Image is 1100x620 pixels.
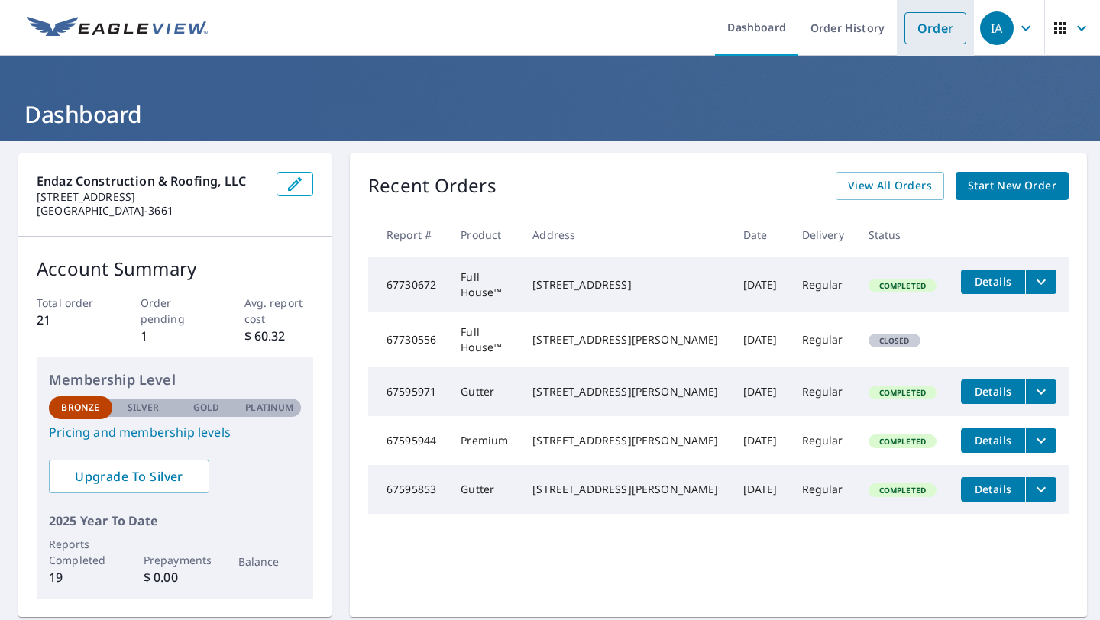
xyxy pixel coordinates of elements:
[731,312,790,367] td: [DATE]
[49,512,301,530] p: 2025 Year To Date
[970,433,1016,447] span: Details
[49,568,112,586] p: 19
[448,257,520,312] td: Full House™
[368,367,448,416] td: 67595971
[956,172,1069,200] a: Start New Order
[961,477,1025,502] button: detailsBtn-67595853
[238,554,302,570] p: Balance
[790,465,856,514] td: Regular
[970,274,1016,289] span: Details
[368,257,448,312] td: 67730672
[368,465,448,514] td: 67595853
[731,212,790,257] th: Date
[856,212,949,257] th: Status
[193,401,219,415] p: Gold
[1025,270,1056,294] button: filesDropdownBtn-67730672
[37,255,313,283] p: Account Summary
[532,482,718,497] div: [STREET_ADDRESS][PERSON_NAME]
[961,379,1025,404] button: detailsBtn-67595971
[244,327,314,345] p: $ 60.32
[1025,379,1056,404] button: filesDropdownBtn-67595971
[61,468,197,485] span: Upgrade To Silver
[532,277,718,292] div: [STREET_ADDRESS]
[37,190,264,204] p: [STREET_ADDRESS]
[448,465,520,514] td: Gutter
[980,11,1014,45] div: IA
[870,387,935,398] span: Completed
[61,401,99,415] p: Bronze
[731,257,790,312] td: [DATE]
[1025,477,1056,502] button: filesDropdownBtn-67595853
[790,257,856,312] td: Regular
[37,204,264,218] p: [GEOGRAPHIC_DATA]-3661
[970,482,1016,496] span: Details
[731,465,790,514] td: [DATE]
[448,416,520,465] td: Premium
[141,295,210,327] p: Order pending
[870,485,935,496] span: Completed
[368,172,497,200] p: Recent Orders
[968,176,1056,195] span: Start New Order
[970,384,1016,399] span: Details
[368,212,448,257] th: Report #
[870,436,935,447] span: Completed
[731,416,790,465] td: [DATE]
[961,270,1025,294] button: detailsBtn-67730672
[37,311,106,329] p: 21
[141,327,210,345] p: 1
[790,312,856,367] td: Regular
[848,176,932,195] span: View All Orders
[904,12,966,44] a: Order
[27,17,208,40] img: EV Logo
[870,335,919,346] span: Closed
[790,212,856,257] th: Delivery
[790,416,856,465] td: Regular
[961,428,1025,453] button: detailsBtn-67595944
[49,423,301,441] a: Pricing and membership levels
[49,370,301,390] p: Membership Level
[144,552,207,568] p: Prepayments
[448,312,520,367] td: Full House™
[49,536,112,568] p: Reports Completed
[245,401,293,415] p: Platinum
[244,295,314,327] p: Avg. report cost
[49,460,209,493] a: Upgrade To Silver
[532,332,718,347] div: [STREET_ADDRESS][PERSON_NAME]
[37,295,106,311] p: Total order
[870,280,935,291] span: Completed
[532,433,718,448] div: [STREET_ADDRESS][PERSON_NAME]
[790,367,856,416] td: Regular
[532,384,718,399] div: [STREET_ADDRESS][PERSON_NAME]
[448,212,520,257] th: Product
[37,172,264,190] p: Endaz Construction & Roofing, LLC
[18,98,1082,130] h1: Dashboard
[731,367,790,416] td: [DATE]
[836,172,944,200] a: View All Orders
[448,367,520,416] td: Gutter
[368,416,448,465] td: 67595944
[144,568,207,586] p: $ 0.00
[1025,428,1056,453] button: filesDropdownBtn-67595944
[128,401,160,415] p: Silver
[368,312,448,367] td: 67730556
[520,212,730,257] th: Address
